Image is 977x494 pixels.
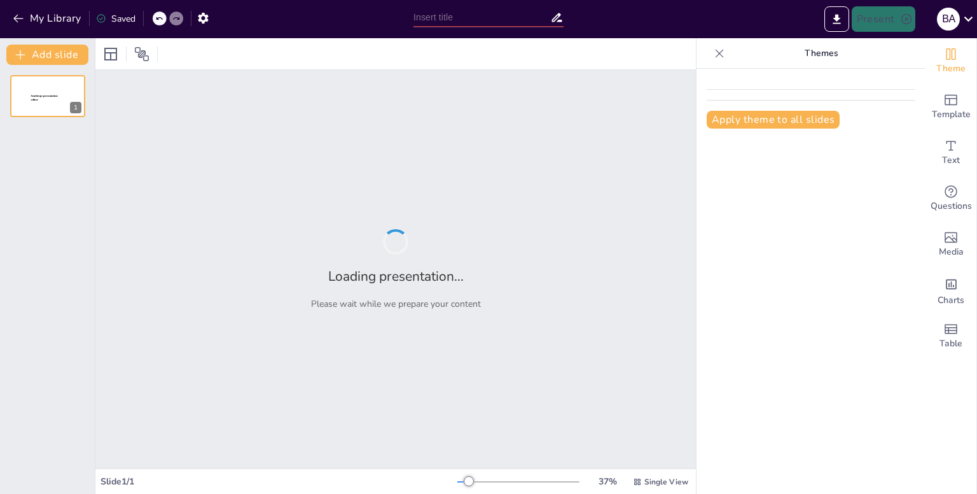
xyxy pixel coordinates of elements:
div: Add ready made slides [925,84,976,130]
button: Export to PowerPoint [824,6,849,32]
h2: Loading presentation... [328,267,464,285]
button: Add slide [6,45,88,65]
span: Media [939,245,964,259]
div: Layout [100,44,121,64]
div: Get real-time input from your audience [925,176,976,222]
span: Table [939,337,962,351]
div: 1 [70,102,81,113]
div: 1 [10,75,85,117]
span: Text [942,153,960,167]
button: Present [852,6,915,32]
button: My Library [10,8,87,29]
input: Insert title [413,8,550,27]
div: Add images, graphics, shapes or video [925,222,976,267]
div: Change the overall theme [925,38,976,84]
span: Theme [936,62,966,76]
span: Sendsteps presentation editor [31,95,58,102]
div: b a [937,8,960,31]
span: Questions [931,199,972,213]
button: b a [937,6,960,32]
button: Apply theme to all slides [707,111,840,129]
div: Add charts and graphs [925,267,976,313]
p: Please wait while we prepare your content [311,298,481,310]
span: Position [134,46,149,62]
div: Saved [96,13,135,25]
div: Add text boxes [925,130,976,176]
span: Charts [938,293,964,307]
div: 37 % [592,476,623,488]
div: Slide 1 / 1 [100,476,457,488]
p: Themes [730,38,913,69]
div: Add a table [925,313,976,359]
span: Template [932,108,971,122]
span: Single View [644,477,688,487]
